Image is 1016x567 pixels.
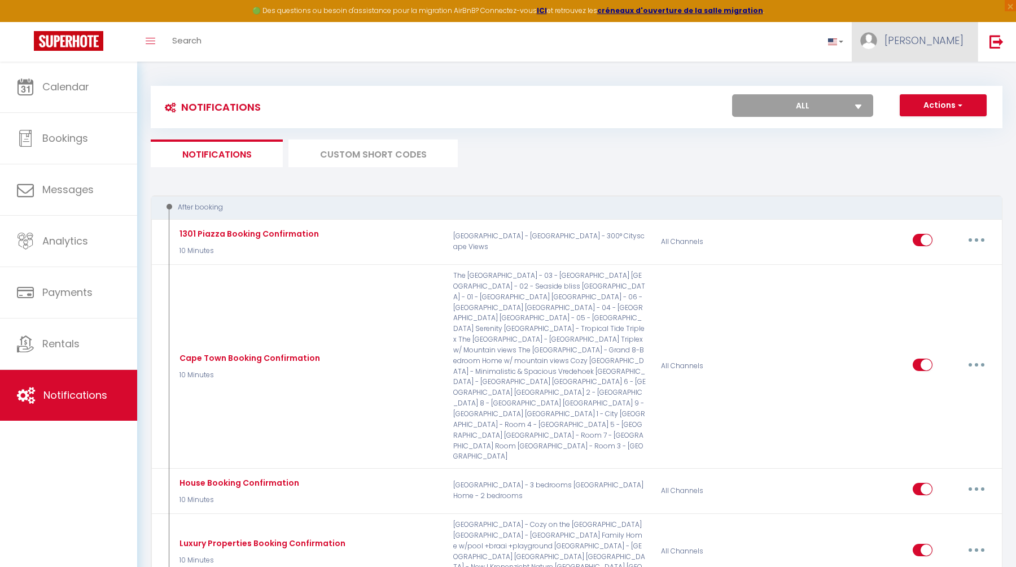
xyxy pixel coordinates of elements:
[42,285,93,299] span: Payments
[172,34,202,46] span: Search
[42,337,80,351] span: Rentals
[288,139,458,167] li: Custom Short Codes
[43,388,107,402] span: Notifications
[164,22,210,62] a: Search
[446,225,654,258] p: [GEOGRAPHIC_DATA] - [GEOGRAPHIC_DATA] - 300° Cityscape Views
[151,139,283,167] li: Notifications
[177,555,345,566] p: 10 Minutes
[597,6,763,15] a: créneaux d'ouverture de la salle migration
[860,32,877,49] img: ...
[989,34,1004,49] img: logout
[42,80,89,94] span: Calendar
[654,225,792,258] div: All Channels
[177,228,319,240] div: 1301 Piazza Booking Confirmation
[446,474,654,507] p: [GEOGRAPHIC_DATA] - 3 bedrooms [GEOGRAPHIC_DATA] Home - 2 bedrooms
[42,131,88,145] span: Bookings
[177,537,345,549] div: Luxury Properties Booking Confirmation
[654,474,792,507] div: All Channels
[42,234,88,248] span: Analytics
[852,22,978,62] a: ... [PERSON_NAME]
[900,94,987,117] button: Actions
[654,271,792,462] div: All Channels
[177,495,299,505] p: 10 Minutes
[34,31,103,51] img: Super Booking
[42,182,94,197] span: Messages
[177,246,319,256] p: 10 Minutes
[177,370,320,381] p: 10 Minutes
[177,352,320,364] div: Cape Town Booking Confirmation
[177,477,299,489] div: House Booking Confirmation
[159,94,261,120] h3: Notifications
[884,33,964,47] span: [PERSON_NAME]
[9,5,43,38] button: Ouvrir le widget de chat LiveChat
[537,6,547,15] a: ICI
[161,202,976,213] div: After booking
[446,271,654,462] p: The [GEOGRAPHIC_DATA] - 03 - [GEOGRAPHIC_DATA] [GEOGRAPHIC_DATA] - 02 - Seaside bliss [GEOGRAPHIC...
